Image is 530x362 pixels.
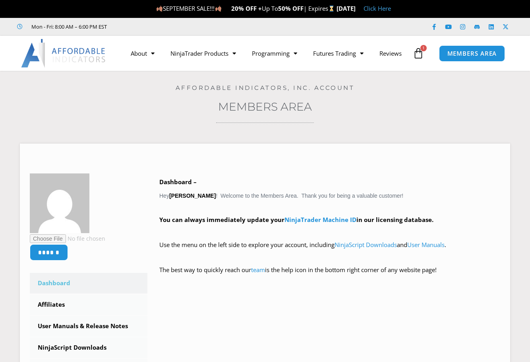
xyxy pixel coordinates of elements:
[159,177,500,287] div: Hey ! Welcome to the Members Area. Thank you for being a valuable customer!
[305,44,371,62] a: Futures Trading
[371,44,410,62] a: Reviews
[169,193,216,199] strong: [PERSON_NAME]
[215,6,221,12] img: 🍂
[231,4,262,12] strong: 20% OFF +
[30,316,147,337] a: User Manuals & Release Notes
[159,178,197,186] b: Dashboard –
[30,294,147,315] a: Affiliates
[123,44,162,62] a: About
[156,4,336,12] span: SEPTEMBER SALE!!! Up To | Expires
[284,216,356,224] a: NinjaTrader Machine ID
[21,39,106,68] img: LogoAI | Affordable Indicators – NinjaTrader
[364,4,391,12] a: Click Here
[118,23,237,31] iframe: Customer reviews powered by Trustpilot
[335,241,397,249] a: NinjaScript Downloads
[420,45,427,51] span: 1
[29,22,107,31] span: Mon - Fri: 8:00 AM – 6:00 PM EST
[251,266,265,274] a: team
[159,265,500,287] p: The best way to quickly reach our is the help icon in the bottom right corner of any website page!
[30,273,147,294] a: Dashboard
[30,173,89,233] img: 306a39d853fe7ca0a83b64c3a9ab38c2617219f6aea081d20322e8e32295346b
[278,4,304,12] strong: 50% OFF
[162,44,244,62] a: NinjaTrader Products
[407,241,445,249] a: User Manuals
[244,44,305,62] a: Programming
[329,6,335,12] img: ⌛
[401,42,436,65] a: 1
[439,45,505,62] a: MEMBERS AREA
[123,44,411,62] nav: Menu
[218,100,312,113] a: Members Area
[157,6,162,12] img: 🍂
[159,216,433,224] strong: You can always immediately update your in our licensing database.
[447,51,497,56] span: MEMBERS AREA
[30,337,147,358] a: NinjaScript Downloads
[337,4,356,12] strong: [DATE]
[159,239,500,262] p: Use the menu on the left side to explore your account, including and .
[176,84,355,91] a: Affordable Indicators, Inc. Account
